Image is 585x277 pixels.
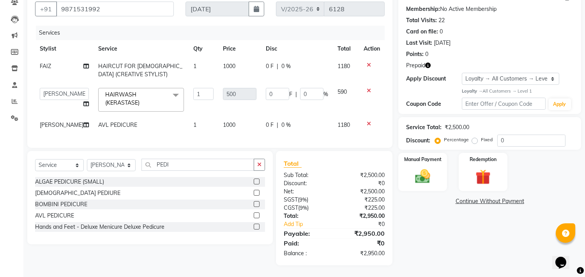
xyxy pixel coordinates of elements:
[425,50,428,58] div: 0
[278,204,334,212] div: ( )
[334,188,391,196] div: ₹2,500.00
[549,98,571,110] button: Apply
[35,178,104,186] div: ALGAE PEDICURE (SMALL)
[223,63,235,70] span: 1000
[334,171,391,179] div: ₹2,500.00
[406,100,462,108] div: Coupon Code
[406,61,425,70] span: Prepaid
[481,136,493,143] label: Fixed
[552,246,577,269] iframe: chat widget
[261,40,333,58] th: Disc
[438,16,445,25] div: 22
[470,156,497,163] label: Redemption
[278,249,334,258] div: Balance :
[338,88,347,95] span: 590
[295,90,297,98] span: |
[278,212,334,220] div: Total:
[266,121,274,129] span: 0 F
[406,137,430,145] div: Discount:
[406,39,432,47] div: Last Visit:
[40,63,51,70] span: FAIZ
[36,26,391,40] div: Services
[277,121,278,129] span: |
[406,5,440,13] div: Membership:
[35,223,164,231] div: Hands and Feet - Deluxe Menicure Deluxe Pedicure
[218,40,261,58] th: Price
[338,63,350,70] span: 1180
[334,238,391,248] div: ₹0
[334,212,391,220] div: ₹2,950.00
[266,62,274,70] span: 0 F
[284,204,298,211] span: CGST
[289,90,292,98] span: F
[404,156,442,163] label: Manual Payment
[462,88,482,94] strong: Loyalty →
[284,160,302,168] span: Total
[278,229,334,238] div: Payable:
[410,168,435,185] img: _cash.svg
[35,2,57,16] button: +91
[105,91,140,106] span: HAIRWASH (KERASTASE)
[338,121,350,128] span: 1180
[278,179,334,188] div: Discount:
[141,159,254,171] input: Search or Scan
[444,136,469,143] label: Percentage
[140,99,143,106] a: x
[223,121,235,128] span: 1000
[462,98,545,110] input: Enter Offer / Coupon Code
[35,189,120,197] div: [DEMOGRAPHIC_DATA] PEDIURE
[278,188,334,196] div: Net:
[406,75,462,83] div: Apply Discount
[334,229,391,238] div: ₹2,950.00
[440,28,443,36] div: 0
[299,196,307,203] span: 9%
[406,16,437,25] div: Total Visits:
[94,40,189,58] th: Service
[334,179,391,188] div: ₹0
[323,90,328,98] span: %
[406,28,438,36] div: Card on file:
[333,40,359,58] th: Total
[434,39,451,47] div: [DATE]
[189,40,218,58] th: Qty
[300,205,307,211] span: 9%
[35,212,74,220] div: AVL PEDICURE
[35,40,94,58] th: Stylist
[462,88,573,95] div: All Customers → Level 1
[406,5,573,13] div: No Active Membership
[193,63,196,70] span: 1
[334,196,391,204] div: ₹225.00
[98,63,182,78] span: HAIRCUT FOR [DEMOGRAPHIC_DATA] (CREATIVE STYLIST)
[445,123,469,131] div: ₹2,500.00
[193,121,196,128] span: 1
[40,121,83,128] span: [PERSON_NAME]
[334,249,391,258] div: ₹2,950.00
[406,50,424,58] div: Points:
[344,220,391,228] div: ₹0
[56,2,174,16] input: Search by Name/Mobile/Email/Code
[284,196,298,203] span: SGST
[406,123,442,131] div: Service Total:
[359,40,385,58] th: Action
[35,200,87,209] div: BOMBINI PEDICURE
[277,62,278,70] span: |
[278,171,334,179] div: Sub Total:
[281,62,291,70] span: 0 %
[334,204,391,212] div: ₹225.00
[400,197,580,205] a: Continue Without Payment
[278,196,334,204] div: ( )
[281,121,291,129] span: 0 %
[98,121,137,128] span: AVL PEDICURE
[278,238,334,248] div: Paid:
[278,220,344,228] a: Add Tip
[471,168,495,187] img: _gift.svg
